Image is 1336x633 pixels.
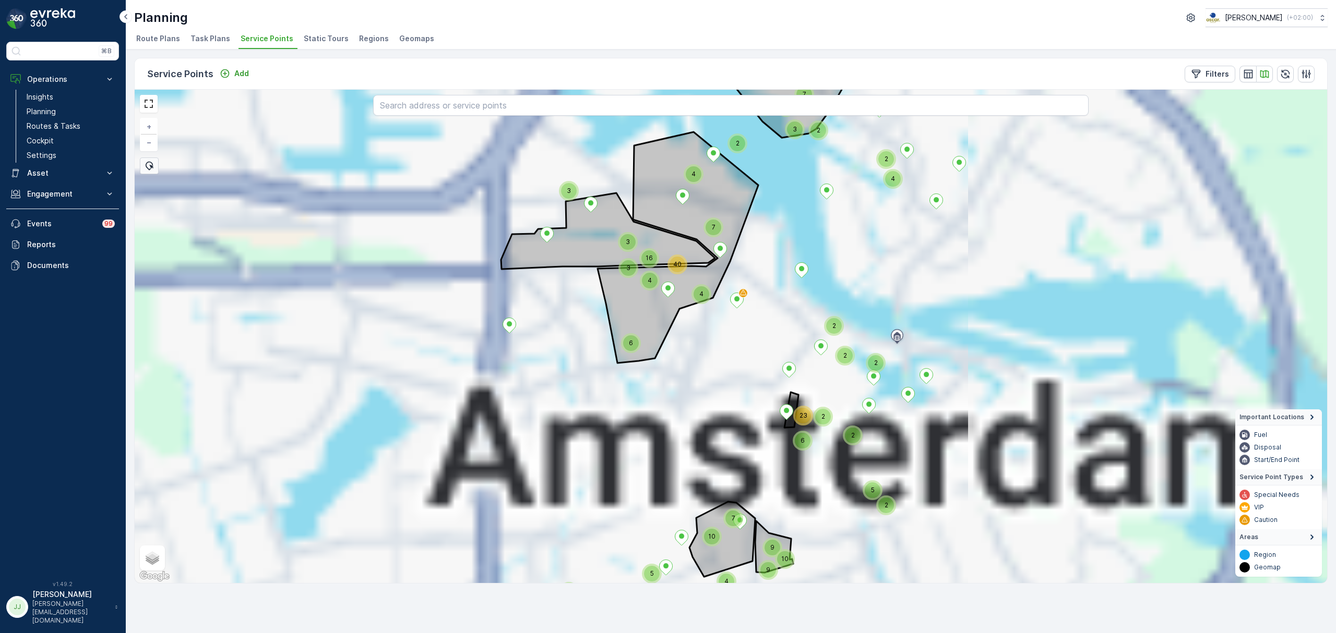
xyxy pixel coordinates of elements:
[22,119,119,133] a: Routes & Tasks
[623,335,629,342] div: 6
[642,273,648,279] div: 4
[845,428,851,434] div: 2
[6,8,27,29] img: logo
[826,318,832,324] div: 2
[725,510,741,526] div: 7
[399,33,434,44] span: Geomaps
[27,92,53,102] p: Insights
[815,409,831,424] div: 2
[787,121,793,128] div: 3
[730,136,736,142] div: 2
[27,74,98,84] p: Operations
[104,220,113,228] p: 99
[6,234,119,255] a: Reports
[6,184,119,204] button: Engagement
[1254,443,1281,452] p: Disposal
[147,138,152,147] span: −
[694,286,709,302] div: 4
[561,183,567,189] div: 3
[27,150,56,161] p: Settings
[1235,529,1322,545] summary: Areas
[795,408,802,414] div: 23
[706,220,712,226] div: 7
[837,348,853,363] div: 2
[686,166,692,173] div: 4
[32,600,110,625] p: [PERSON_NAME][EMAIL_ADDRESS][DOMAIN_NAME]
[865,482,880,498] div: 5
[641,250,657,266] div: 16
[777,551,783,557] div: 10
[234,68,249,79] p: Add
[878,497,885,504] div: 2
[32,589,110,600] p: [PERSON_NAME]
[1235,469,1322,485] summary: Service Point Types
[22,133,119,148] a: Cockpit
[1239,533,1258,541] span: Areas
[878,497,894,513] div: 2
[137,569,172,583] img: Google
[644,566,650,572] div: 5
[9,599,26,615] div: JJ
[141,135,157,150] a: Zoom Out
[670,257,676,263] div: 40
[620,234,636,250] div: 3
[795,408,811,423] div: 23
[216,67,253,80] button: Add
[796,87,803,93] div: 7
[878,151,885,157] div: 2
[706,220,721,235] div: 7
[1239,413,1304,421] span: Important Locations
[1239,473,1303,481] span: Service Point Types
[878,151,894,167] div: 2
[373,95,1089,116] input: Search address or service points
[641,250,648,257] div: 16
[765,540,780,555] div: 9
[760,562,767,568] div: 9
[27,168,98,178] p: Asset
[1254,563,1281,571] p: Geomap
[6,213,119,234] a: Events99
[765,540,771,546] div: 9
[868,355,874,361] div: 2
[810,123,826,138] div: 2
[1254,431,1267,439] p: Fuel
[845,428,861,443] div: 2
[620,234,626,240] div: 3
[810,123,817,129] div: 2
[304,33,349,44] span: Static Tours
[868,355,884,371] div: 2
[815,409,821,415] div: 2
[22,90,119,104] a: Insights
[885,171,891,177] div: 4
[885,171,901,187] div: 4
[826,318,842,334] div: 2
[1206,12,1221,23] img: basis-logo_rgb2x.png
[136,33,180,44] span: Route Plans
[760,562,776,578] div: 9
[6,589,119,625] button: JJ[PERSON_NAME][PERSON_NAME][EMAIL_ADDRESS][DOMAIN_NAME]
[30,8,75,29] img: logo_dark-DEwI_e13.png
[1206,69,1229,79] p: Filters
[141,96,157,112] a: View Fullscreen
[27,218,96,229] p: Events
[140,157,159,174] div: Bulk Select
[27,260,115,271] p: Documents
[134,9,188,26] p: Planning
[6,163,119,184] button: Asset
[670,257,685,272] div: 40
[190,33,230,44] span: Task Plans
[1287,14,1313,22] p: ( +02:00 )
[642,273,658,288] div: 4
[22,104,119,119] a: Planning
[644,566,660,581] div: 5
[101,47,112,55] p: ⌘B
[147,122,151,131] span: +
[561,183,577,199] div: 3
[27,121,80,131] p: Routes & Tasks
[719,574,725,580] div: 4
[6,255,119,276] a: Documents
[704,529,720,544] div: 10
[6,69,119,90] button: Operations
[1235,409,1322,425] summary: Important Locations
[694,286,700,293] div: 4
